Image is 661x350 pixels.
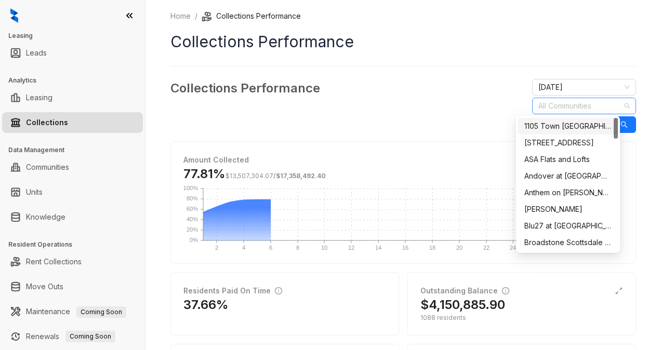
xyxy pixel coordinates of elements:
[183,285,282,297] div: Residents Paid On Time
[2,43,143,63] li: Leads
[215,245,218,251] text: 2
[518,184,618,201] div: Anthem on Ashley
[183,185,198,191] text: 100%
[8,31,145,41] h3: Leasing
[183,166,326,182] h3: 77.81%
[26,207,65,227] a: Knowledge
[615,287,623,295] span: expand-alt
[2,157,143,178] li: Communities
[518,234,618,251] div: Broadstone Scottsdale Quarter
[402,245,408,251] text: 16
[190,237,198,243] text: 0%
[65,331,115,342] span: Coming Soon
[226,172,326,180] span: /
[502,287,509,294] span: info-circle
[296,245,299,251] text: 8
[276,172,326,180] span: $17,358,492.40
[2,276,143,297] li: Move Outs
[538,79,630,95] span: October 2025
[26,276,63,297] a: Move Outs
[429,245,435,251] text: 18
[518,201,618,218] div: Arlo
[518,118,618,134] div: 1105 Town Brookhaven
[321,245,327,251] text: 10
[187,195,198,201] text: 80%
[2,182,143,203] li: Units
[420,297,505,313] h2: $4,150,885.90
[2,207,143,227] li: Knowledge
[187,206,198,212] text: 60%
[202,10,301,22] li: Collections Performance
[183,297,229,313] h2: 37.66%
[518,218,618,234] div: Blu27 at Edgewater
[420,313,623,322] div: 1088 residents
[76,306,126,318] span: Coming Soon
[187,226,198,233] text: 20%
[269,245,272,251] text: 6
[195,10,197,22] li: /
[10,8,18,23] img: logo
[26,157,69,178] a: Communities
[242,245,245,251] text: 4
[524,154,612,165] div: ASA Flats and Lofts
[518,168,618,184] div: Andover at Crabtree
[456,245,462,251] text: 20
[2,87,143,108] li: Leasing
[26,326,115,347] a: RenewalsComing Soon
[375,245,381,251] text: 14
[348,245,354,251] text: 12
[524,187,612,198] div: Anthem on [PERSON_NAME]
[8,240,145,249] h3: Resident Operations
[26,182,43,203] a: Units
[170,79,320,98] h3: Collections Performance
[8,145,145,155] h3: Data Management
[518,151,618,168] div: ASA Flats and Lofts
[620,121,628,128] span: search
[524,137,612,149] div: [STREET_ADDRESS]
[420,285,509,297] div: Outstanding Balance
[483,245,490,251] text: 22
[2,301,143,322] li: Maintenance
[26,251,82,272] a: Rent Collections
[2,251,143,272] li: Rent Collections
[524,120,612,132] div: 1105 Town [GEOGRAPHIC_DATA]
[524,204,612,215] div: [PERSON_NAME]
[524,220,612,232] div: Blu27 at [GEOGRAPHIC_DATA]
[8,76,145,85] h3: Analytics
[187,216,198,222] text: 40%
[2,112,143,133] li: Collections
[168,10,193,22] a: Home
[26,43,47,63] a: Leads
[518,134,618,151] div: 4550 Cherry Creek
[170,30,636,53] h1: Collections Performance
[183,155,249,164] strong: Amount Collected
[524,170,612,182] div: Andover at [GEOGRAPHIC_DATA]
[510,245,516,251] text: 24
[26,112,68,133] a: Collections
[524,237,612,248] div: Broadstone Scottsdale Quarter
[226,172,273,180] span: $13,507,304.07
[26,87,52,108] a: Leasing
[2,326,143,347] li: Renewals
[275,287,282,294] span: info-circle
